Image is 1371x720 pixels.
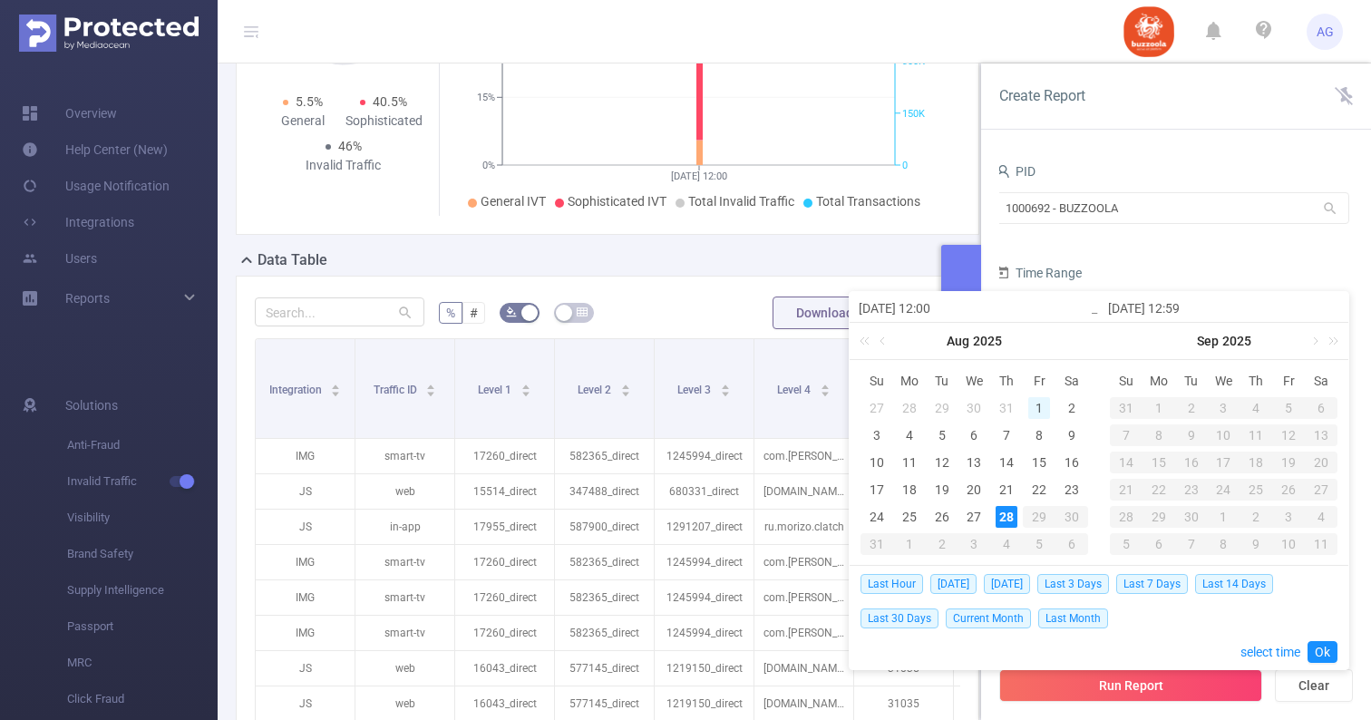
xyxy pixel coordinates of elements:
[902,108,925,120] tspan: 150K
[67,681,218,717] span: Click Fraud
[338,139,362,153] span: 46%
[1142,449,1175,476] td: September 15, 2025
[19,15,199,52] img: Protected Media
[893,533,926,555] div: 1
[1208,533,1240,555] div: 8
[926,533,958,555] div: 2
[1055,476,1088,503] td: August 23, 2025
[861,530,893,558] td: August 31, 2025
[899,479,920,501] div: 18
[1240,530,1272,558] td: October 9, 2025
[1108,297,1339,319] input: End date
[893,394,926,422] td: July 28, 2025
[1175,533,1208,555] div: 7
[926,373,958,389] span: Tu
[688,194,794,209] span: Total Invalid Traffic
[1142,530,1175,558] td: October 6, 2025
[1110,394,1142,422] td: August 31, 2025
[1023,449,1055,476] td: August 15, 2025
[1028,397,1050,419] div: 1
[1305,530,1337,558] td: October 11, 2025
[22,240,97,277] a: Users
[1208,422,1240,449] td: September 10, 2025
[990,530,1023,558] td: September 4, 2025
[958,476,991,503] td: August 20, 2025
[754,439,853,473] p: com.[PERSON_NAME].vastushastraintelugu
[1110,530,1142,558] td: October 5, 2025
[1175,530,1208,558] td: October 7, 2025
[355,439,454,473] p: smart-tv
[1240,635,1300,669] a: select time
[426,389,436,394] i: icon: caret-down
[958,503,991,530] td: August 27, 2025
[655,510,754,544] p: 1291207_direct
[866,452,888,473] div: 10
[1220,323,1253,359] a: 2025
[902,56,925,68] tspan: 300K
[990,503,1023,530] td: August 28, 2025
[996,164,1036,179] span: PID
[1110,479,1142,501] div: 21
[577,306,588,317] i: icon: table
[22,95,117,131] a: Overview
[255,297,424,326] input: Search...
[893,367,926,394] th: Mon
[455,510,554,544] p: 17955_direct
[555,474,654,509] p: 347488_direct
[1305,422,1337,449] td: September 13, 2025
[1175,422,1208,449] td: September 9, 2025
[931,506,953,528] div: 26
[1208,503,1240,530] td: October 1, 2025
[1142,394,1175,422] td: September 1, 2025
[926,449,958,476] td: August 12, 2025
[1272,424,1305,446] div: 12
[344,112,425,131] div: Sophisticated
[1175,367,1208,394] th: Tue
[1055,449,1088,476] td: August 16, 2025
[355,474,454,509] p: web
[256,439,355,473] p: IMG
[861,367,893,394] th: Sun
[1317,14,1334,50] span: AG
[1272,503,1305,530] td: October 3, 2025
[996,164,1010,179] i: icon: user
[296,94,323,109] span: 5.5%
[893,503,926,530] td: August 25, 2025
[67,427,218,463] span: Anti-Fraud
[256,510,355,544] p: JS
[470,306,478,320] span: #
[520,382,531,393] div: Sort
[1240,367,1272,394] th: Thu
[990,449,1023,476] td: August 14, 2025
[1061,479,1083,501] div: 23
[1305,424,1337,446] div: 13
[67,608,218,645] span: Passport
[820,382,831,393] div: Sort
[1110,373,1142,389] span: Su
[893,449,926,476] td: August 11, 2025
[671,170,727,182] tspan: [DATE] 12:00
[1028,452,1050,473] div: 15
[355,510,454,544] p: in-app
[971,323,1004,359] a: 2025
[331,389,341,394] i: icon: caret-down
[1055,367,1088,394] th: Sat
[963,424,985,446] div: 6
[820,382,830,387] i: icon: caret-up
[958,530,991,558] td: September 3, 2025
[1240,476,1272,503] td: September 25, 2025
[1208,506,1240,528] div: 1
[1142,452,1175,473] div: 15
[1142,533,1175,555] div: 6
[1055,533,1088,555] div: 6
[620,389,630,394] i: icon: caret-down
[1110,506,1142,528] div: 28
[256,545,355,579] p: IMG
[963,479,985,501] div: 20
[931,452,953,473] div: 12
[958,422,991,449] td: August 6, 2025
[1306,323,1322,359] a: Next month (PageDown)
[1055,503,1088,530] td: August 30, 2025
[65,387,118,423] span: Solutions
[555,439,654,473] p: 582365_direct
